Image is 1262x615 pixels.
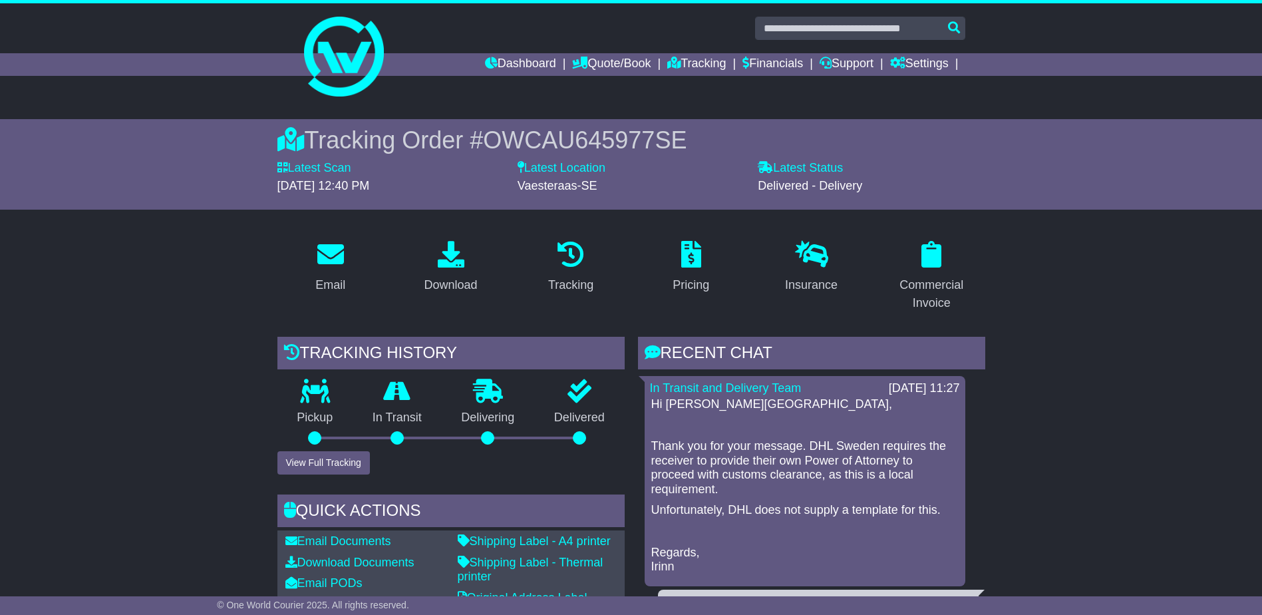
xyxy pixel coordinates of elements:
[277,161,351,176] label: Latest Scan
[277,126,985,154] div: Tracking Order #
[673,276,709,294] div: Pricing
[651,439,959,497] p: Thank you for your message. DHL Sweden requires the receiver to provide their own Power of Attorn...
[518,179,597,192] span: Vaesteraas-SE
[415,236,486,299] a: Download
[458,591,587,604] a: Original Address Label
[315,276,345,294] div: Email
[820,53,873,76] a: Support
[638,337,985,373] div: RECENT CHAT
[518,161,605,176] label: Latest Location
[285,556,414,569] a: Download Documents
[285,534,391,548] a: Email Documents
[458,534,611,548] a: Shipping Label - A4 printer
[902,595,973,610] div: [DATE] 11:16
[785,276,838,294] div: Insurance
[540,236,602,299] a: Tracking
[277,179,370,192] span: [DATE] 12:40 PM
[650,381,802,395] a: In Transit and Delivery Team
[548,276,593,294] div: Tracking
[887,276,977,312] div: Commercial Invoice
[277,495,625,530] div: Quick Actions
[424,276,477,294] div: Download
[667,53,726,76] a: Tracking
[889,381,960,396] div: [DATE] 11:27
[285,576,363,590] a: Email PODs
[277,451,370,475] button: View Full Tracking
[651,503,959,518] p: Unfortunately, DHL does not supply a template for this.
[890,53,949,76] a: Settings
[664,236,718,299] a: Pricing
[534,411,625,425] p: Delivered
[572,53,651,76] a: Quote/Book
[878,236,985,317] a: Commercial Invoice
[776,236,846,299] a: Insurance
[217,600,409,610] span: © One World Courier 2025. All rights reserved.
[458,556,603,584] a: Shipping Label - Thermal printer
[353,411,442,425] p: In Transit
[651,546,959,574] p: Regards, Irinn
[758,161,843,176] label: Latest Status
[277,411,353,425] p: Pickup
[651,397,959,412] p: Hi [PERSON_NAME][GEOGRAPHIC_DATA],
[758,179,862,192] span: Delivered - Delivery
[485,53,556,76] a: Dashboard
[442,411,535,425] p: Delivering
[483,126,687,154] span: OWCAU645977SE
[742,53,803,76] a: Financials
[277,337,625,373] div: Tracking history
[663,595,762,608] a: [PERSON_NAME]
[307,236,354,299] a: Email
